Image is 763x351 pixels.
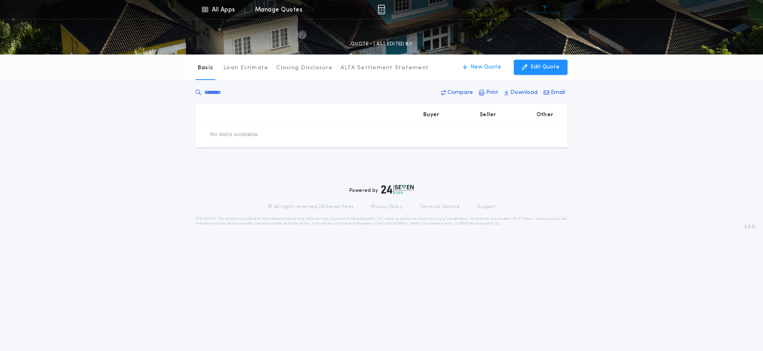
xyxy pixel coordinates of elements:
[486,89,498,97] p: Print
[196,216,567,226] p: DISCLAIMER: This estimate is provided for informational purposes only. 24|Seven Fees, a product o...
[455,60,509,75] button: New Quote
[531,63,560,71] p: Edit Quote
[514,60,567,75] button: Edit Quote
[551,89,565,97] p: Email
[268,204,354,210] p: © All rights reserved. 24|Seven Fees
[477,204,495,210] a: Support
[203,125,264,145] td: No data available
[447,89,473,97] p: Compare
[744,223,755,230] span: 3.8.0
[536,111,553,119] p: Other
[382,222,422,225] a: [URL][DOMAIN_NAME]
[381,185,414,194] img: logo
[349,185,414,194] div: Powered by
[530,6,560,14] img: vs-icon
[371,204,403,210] a: Privacy Policy
[502,86,540,100] button: Download
[378,5,385,14] img: img
[439,86,475,100] button: Compare
[541,86,567,100] button: Email
[341,64,429,72] p: ALTA Settlement Statement
[351,40,412,48] p: QUOTE - LAST EDITED BY
[198,64,213,72] p: Basic
[423,111,439,119] p: Buyer
[420,204,460,210] a: Terms of Service
[471,63,501,71] p: New Quote
[510,89,538,97] p: Download
[223,64,268,72] p: Loan Estimate
[276,64,333,72] p: Closing Disclosure
[476,86,501,100] button: Print
[480,111,496,119] p: Seller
